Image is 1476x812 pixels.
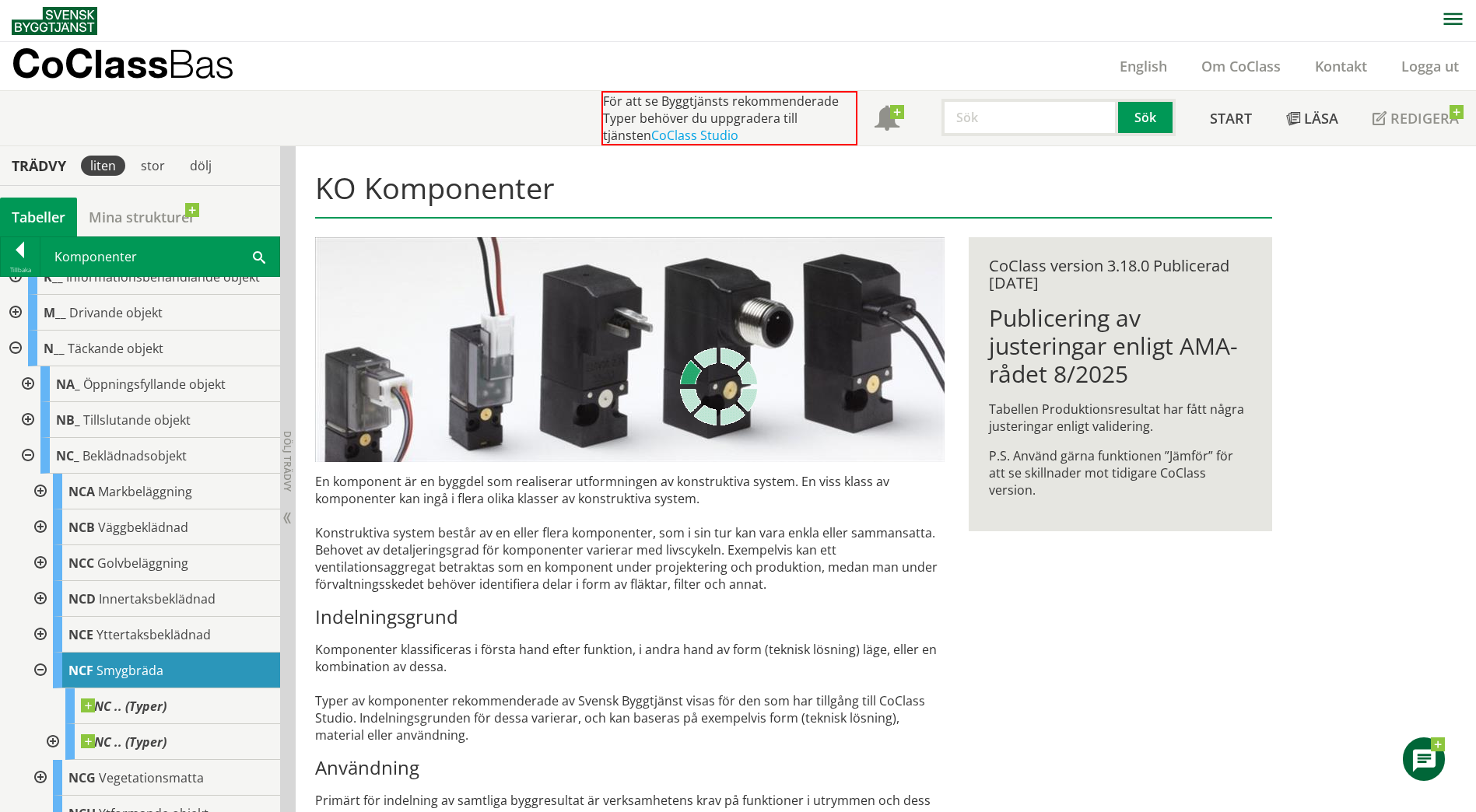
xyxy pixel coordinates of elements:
[1210,109,1252,128] span: Start
[1390,109,1459,128] span: Redigera
[56,411,80,429] span: NB_
[680,348,758,425] img: Laddar
[1118,99,1176,136] button: Sök
[66,268,260,285] span: Informationsbehandlande objekt
[44,340,65,357] span: N__
[651,127,738,144] a: CoClass Studio
[989,447,1251,499] p: P.S. Använd gärna funktionen ”Jämför” för att se skillnader mot tidigare CoClass version.
[68,769,96,786] span: NCG
[56,447,79,464] span: NC_
[12,402,280,438] div: Gå till informationssidan för CoClass Studio
[875,107,899,132] span: Notifikationer
[98,519,188,536] span: Väggbeklädnad
[37,724,280,760] div: Gå till informationssidan för CoClass Studio
[1193,91,1269,145] a: Start
[1384,57,1476,75] a: Logga ut
[77,198,207,236] a: Mina strukturer
[12,42,268,90] a: CoClassBas
[83,376,226,393] span: Öppningsfyllande objekt
[25,545,280,581] div: Gå till informationssidan för CoClass Studio
[44,268,63,285] span: K__
[68,626,93,643] span: NCE
[83,411,191,429] span: Tillslutande objekt
[97,555,188,572] span: Golvbeläggning
[168,40,234,86] span: Bas
[68,555,94,572] span: NCC
[98,483,192,500] span: Markbeläggning
[989,304,1251,388] h1: Publicering av justeringar enligt AMA-rådet 8/2025
[12,54,234,72] p: CoClass
[12,366,280,402] div: Gå till informationssidan för CoClass Studio
[68,519,95,536] span: NCB
[25,581,280,617] div: Gå till informationssidan för CoClass Studio
[99,590,216,607] span: Innertaksbeklädnad
[37,688,280,724] div: Gå till informationssidan för CoClass Studio
[181,156,221,176] div: dölj
[56,376,80,393] span: NA_
[69,304,163,321] span: Drivande objekt
[25,474,280,509] div: Gå till informationssidan för CoClass Studio
[25,760,280,796] div: Gå till informationssidan för CoClass Studio
[96,662,163,679] span: Smygbräda
[25,653,280,760] div: Gå till informationssidan för CoClass Studio
[1,264,40,276] div: Tillbaka
[40,237,279,276] div: Komponenter
[81,156,125,176] div: liten
[99,769,204,786] span: Vegetationsmatta
[3,157,75,174] div: Trädvy
[68,483,95,500] span: NCA
[601,91,857,145] div: För att se Byggtjänsts rekommenderade Typer behöver du uppgradera till tjänsten
[25,509,280,545] div: Gå till informationssidan för CoClass Studio
[68,590,96,607] span: NCD
[1103,57,1184,75] a: English
[315,237,945,462] img: pilotventiler.jpg
[1269,91,1355,145] a: Läsa
[131,156,174,176] div: stor
[315,756,945,779] h3: Användning
[25,617,280,653] div: Gå till informationssidan för CoClass Studio
[989,257,1251,292] div: CoClass version 3.18.0 Publicerad [DATE]
[68,340,163,357] span: Täckande objekt
[82,447,187,464] span: Beklädnadsobjekt
[1184,57,1298,75] a: Om CoClass
[253,248,265,264] span: Sök i tabellen
[96,626,211,643] span: Yttertaksbeklädnad
[315,170,1271,219] h1: KO Komponenter
[941,99,1118,136] input: Sök
[1304,109,1338,128] span: Läsa
[315,605,945,628] h3: Indelningsgrund
[989,401,1251,435] p: Tabellen Produktionsresultat har fått några justeringar enligt validering.
[81,734,167,750] span: NC .. (Typer)
[68,662,93,679] span: NCF
[281,431,294,492] span: Dölj trädvy
[44,304,66,321] span: M__
[81,698,167,714] span: NC .. (Typer)
[1298,57,1384,75] a: Kontakt
[1355,91,1476,145] a: Redigera
[12,7,97,35] img: Svensk Byggtjänst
